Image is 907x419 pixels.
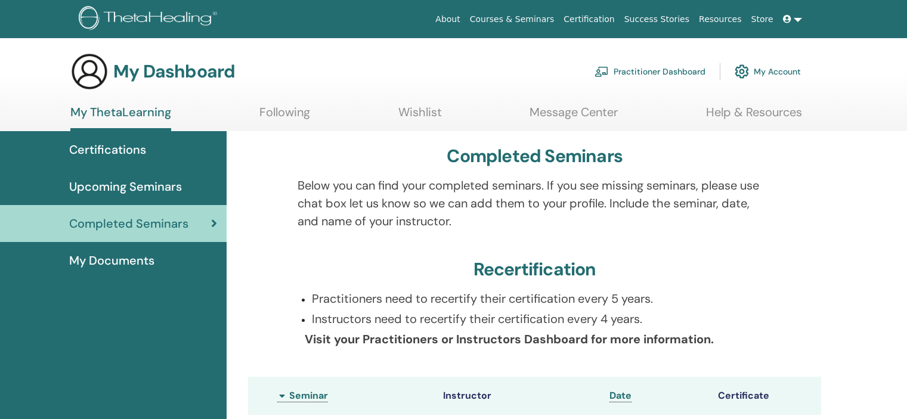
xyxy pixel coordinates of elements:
[609,389,632,402] a: Date
[735,58,801,85] a: My Account
[747,8,778,30] a: Store
[530,105,618,128] a: Message Center
[305,331,714,347] b: Visit your Practitioners or Instructors Dashboard for more information.
[706,105,802,128] a: Help & Resources
[447,145,623,167] h3: Completed Seminars
[437,377,603,415] th: Instructor
[465,8,559,30] a: Courses & Seminars
[79,6,221,33] img: logo.png
[113,61,235,82] h3: My Dashboard
[473,259,596,280] h3: Recertification
[694,8,747,30] a: Resources
[69,252,154,269] span: My Documents
[312,290,772,308] p: Practitioners need to recertify their certification every 5 years.
[712,377,821,415] th: Certificate
[559,8,619,30] a: Certification
[595,58,705,85] a: Practitioner Dashboard
[398,105,442,128] a: Wishlist
[69,215,188,232] span: Completed Seminars
[312,310,772,328] p: Instructors need to recertify their certification every 4 years.
[620,8,694,30] a: Success Stories
[259,105,310,128] a: Following
[595,66,609,77] img: chalkboard-teacher.svg
[69,141,146,159] span: Certifications
[735,61,749,82] img: cog.svg
[70,105,171,131] a: My ThetaLearning
[431,8,465,30] a: About
[609,389,632,402] span: Date
[69,178,182,195] span: Upcoming Seminars
[298,176,772,230] p: Below you can find your completed seminars. If you see missing seminars, please use chat box let ...
[70,52,109,91] img: generic-user-icon.jpg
